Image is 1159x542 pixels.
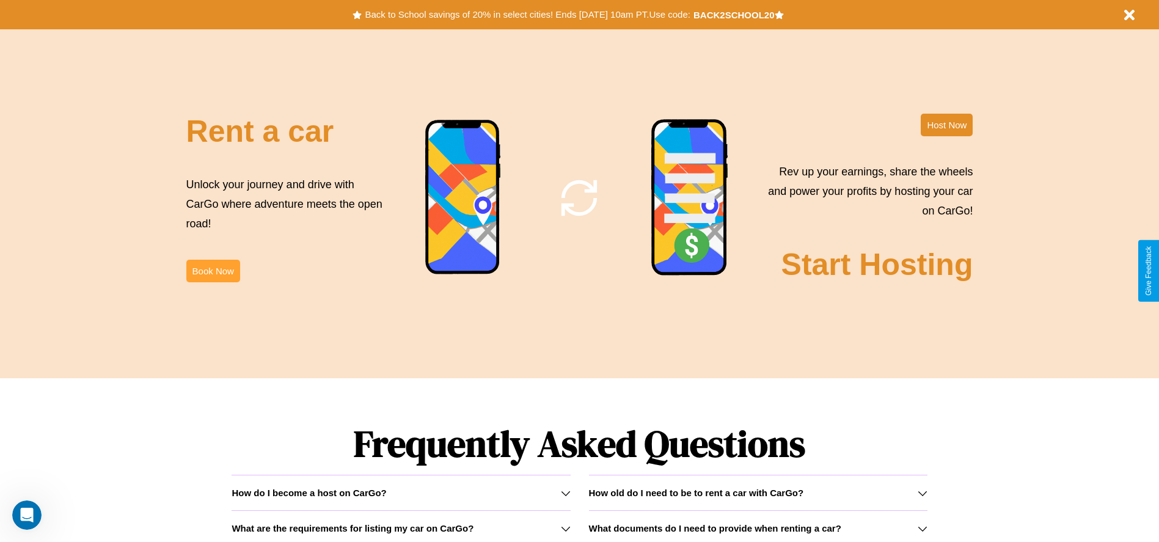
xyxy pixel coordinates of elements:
[425,119,502,276] img: phone
[921,114,973,136] button: Host Now
[1144,246,1153,296] div: Give Feedback
[186,114,334,149] h2: Rent a car
[362,6,693,23] button: Back to School savings of 20% in select cities! Ends [DATE] 10am PT.Use code:
[232,488,386,498] h3: How do I become a host on CarGo?
[186,260,240,282] button: Book Now
[651,119,729,277] img: phone
[232,523,473,533] h3: What are the requirements for listing my car on CarGo?
[232,412,927,475] h1: Frequently Asked Questions
[693,10,775,20] b: BACK2SCHOOL20
[781,247,973,282] h2: Start Hosting
[589,488,804,498] h3: How old do I need to be to rent a car with CarGo?
[12,500,42,530] iframe: Intercom live chat
[186,175,387,234] p: Unlock your journey and drive with CarGo where adventure meets the open road!
[761,162,973,221] p: Rev up your earnings, share the wheels and power your profits by hosting your car on CarGo!
[589,523,841,533] h3: What documents do I need to provide when renting a car?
